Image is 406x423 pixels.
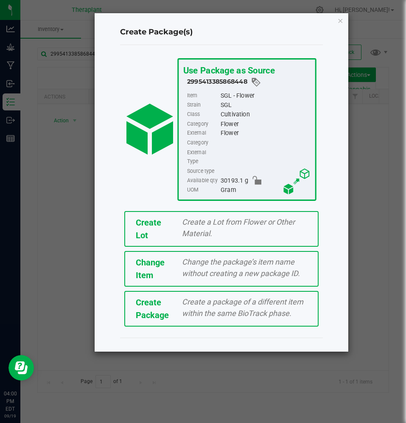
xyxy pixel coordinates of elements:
span: Change the package’s item name without creating a new package ID. [182,257,300,278]
span: Create Lot [136,217,161,240]
span: Create Package [136,297,169,320]
div: SGL [221,100,311,110]
label: UOM [187,185,219,195]
div: Gram [221,185,311,195]
label: Source type [187,166,219,176]
span: 30193.1 g [221,176,248,185]
div: Flower [221,119,311,129]
iframe: Resource center [8,355,34,381]
span: Use Package as Source [183,65,275,76]
label: Category [187,119,219,129]
label: Item [187,91,219,100]
div: 2995413385868448 [187,77,311,87]
label: Strain [187,100,219,110]
label: External Category [187,129,219,147]
label: Available qty [187,176,219,185]
h4: Create Package(s) [120,27,323,38]
div: SGL - Flower [221,91,311,100]
span: Change Item [136,257,165,280]
label: Class [187,110,219,119]
label: External Type [187,148,219,166]
span: Create a Lot from Flower or Other Material. [182,217,295,238]
span: Create a package of a different item within the same BioTrack phase. [182,297,303,318]
div: Cultivation [221,110,311,119]
div: Flower [221,129,311,147]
